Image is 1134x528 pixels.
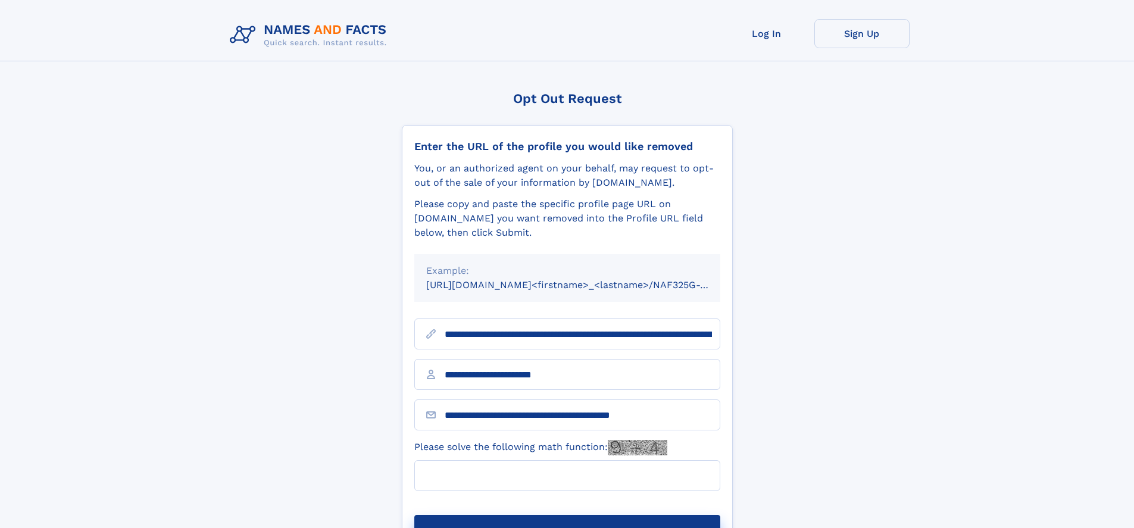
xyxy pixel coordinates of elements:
a: Log In [719,19,814,48]
div: Opt Out Request [402,91,733,106]
div: Example: [426,264,708,278]
small: [URL][DOMAIN_NAME]<firstname>_<lastname>/NAF325G-xxxxxxxx [426,279,743,290]
div: Enter the URL of the profile you would like removed [414,140,720,153]
label: Please solve the following math function: [414,440,667,455]
div: You, or an authorized agent on your behalf, may request to opt-out of the sale of your informatio... [414,161,720,190]
a: Sign Up [814,19,910,48]
img: Logo Names and Facts [225,19,396,51]
div: Please copy and paste the specific profile page URL on [DOMAIN_NAME] you want removed into the Pr... [414,197,720,240]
